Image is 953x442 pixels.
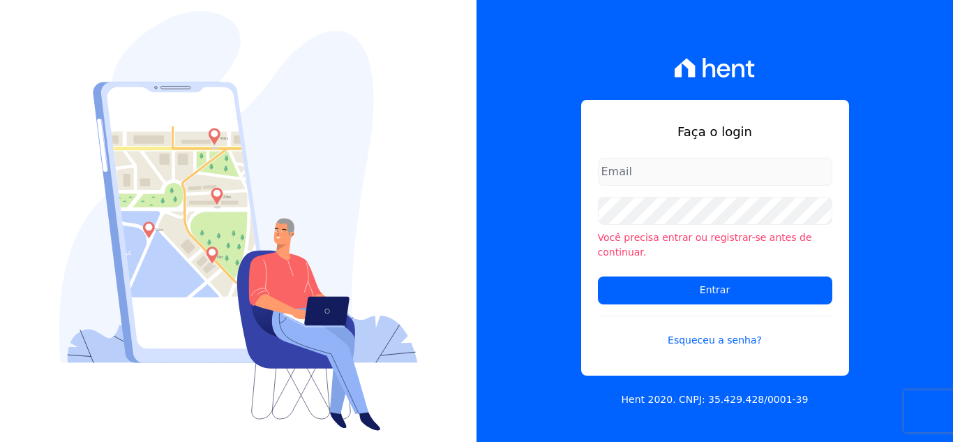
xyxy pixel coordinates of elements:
[598,277,832,304] input: Entrar
[59,11,418,431] img: Login
[598,122,832,141] h1: Faça o login
[622,392,809,407] p: Hent 2020. CNPJ: 35.429.428/0001-39
[598,316,832,348] a: Esqueceu a senha?
[598,230,832,260] li: Você precisa entrar ou registrar-se antes de continuar.
[598,158,832,186] input: Email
